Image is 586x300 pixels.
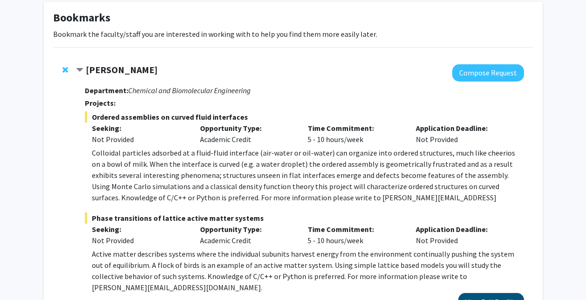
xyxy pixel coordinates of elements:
[92,235,186,246] div: Not Provided
[308,123,402,134] p: Time Commitment:
[53,28,533,40] p: Bookmark the faculty/staff you are interested in working with to help you find them more easily l...
[193,224,301,246] div: Academic Credit
[92,248,524,293] p: Active matter describes systems where the individual subunits harvest energy from the environment...
[76,67,83,74] span: Contract John Edison Bookmark
[85,111,524,123] span: Ordered assemblies on curved fluid interfaces
[308,224,402,235] p: Time Commitment:
[92,134,186,145] div: Not Provided
[200,224,294,235] p: Opportunity Type:
[53,11,533,25] h1: Bookmarks
[301,123,409,145] div: 5 - 10 hours/week
[416,224,510,235] p: Application Deadline:
[409,123,517,145] div: Not Provided
[62,66,68,74] span: Remove John Edison from bookmarks
[416,123,510,134] p: Application Deadline:
[128,86,251,95] i: Chemical and Biomolecular Engineering
[92,147,524,214] p: Colloidal particles adsorbed at a fluid-fluid interface (air-water or oil-water) can organize int...
[85,86,128,95] strong: Department:
[193,123,301,145] div: Academic Credit
[86,64,158,75] strong: [PERSON_NAME]
[7,258,40,293] iframe: Chat
[85,212,524,224] span: Phase transitions of lattice active matter systems
[200,123,294,134] p: Opportunity Type:
[452,64,524,82] button: Compose Request to John Edison
[409,224,517,246] div: Not Provided
[92,224,186,235] p: Seeking:
[301,224,409,246] div: 5 - 10 hours/week
[92,123,186,134] p: Seeking:
[85,98,116,108] strong: Projects:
